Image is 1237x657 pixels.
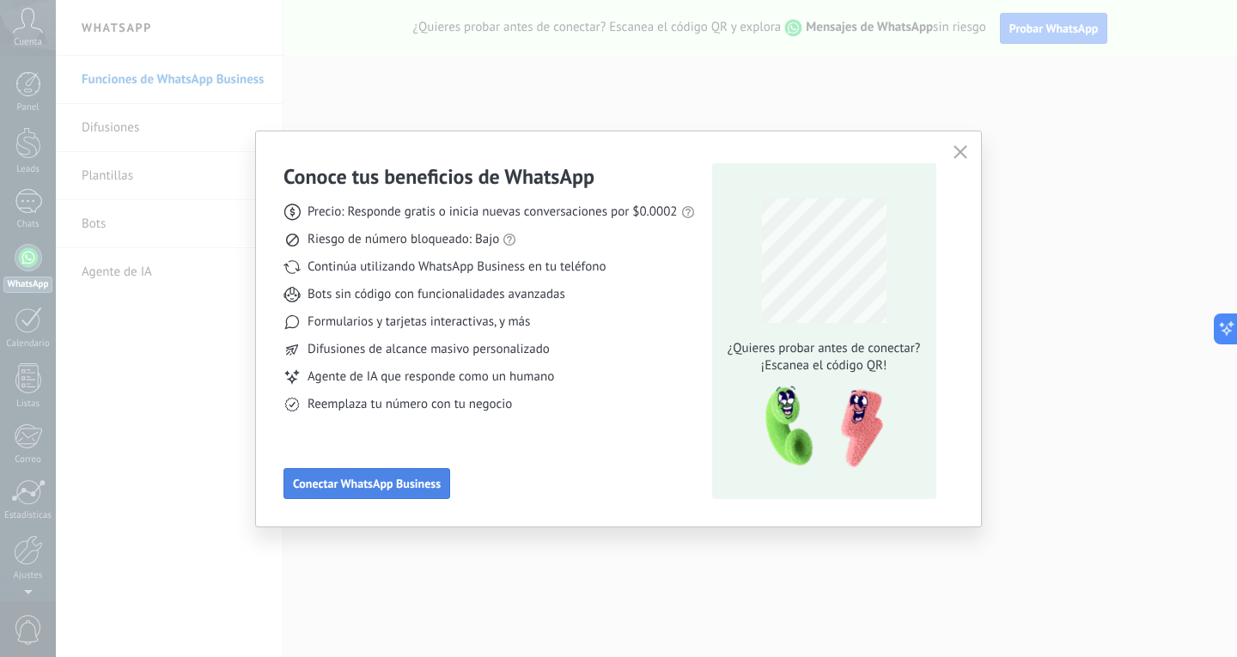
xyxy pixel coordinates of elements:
img: qr-pic-1x.png [751,381,887,473]
span: Conectar WhatsApp Business [293,478,441,490]
span: Agente de IA que responde como un humano [308,368,554,386]
span: Difusiones de alcance masivo personalizado [308,341,550,358]
span: Continúa utilizando WhatsApp Business en tu teléfono [308,259,606,276]
span: Reemplaza tu número con tu negocio [308,396,512,413]
span: ¿Quieres probar antes de conectar? [722,340,925,357]
span: Riesgo de número bloqueado: Bajo [308,231,499,248]
button: Conectar WhatsApp Business [283,468,450,499]
span: Formularios y tarjetas interactivas, y más [308,313,530,331]
span: ¡Escanea el código QR! [722,357,925,374]
span: Precio: Responde gratis o inicia nuevas conversaciones por $0.0002 [308,204,678,221]
span: Bots sin código con funcionalidades avanzadas [308,286,565,303]
h3: Conoce tus beneficios de WhatsApp [283,163,594,190]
